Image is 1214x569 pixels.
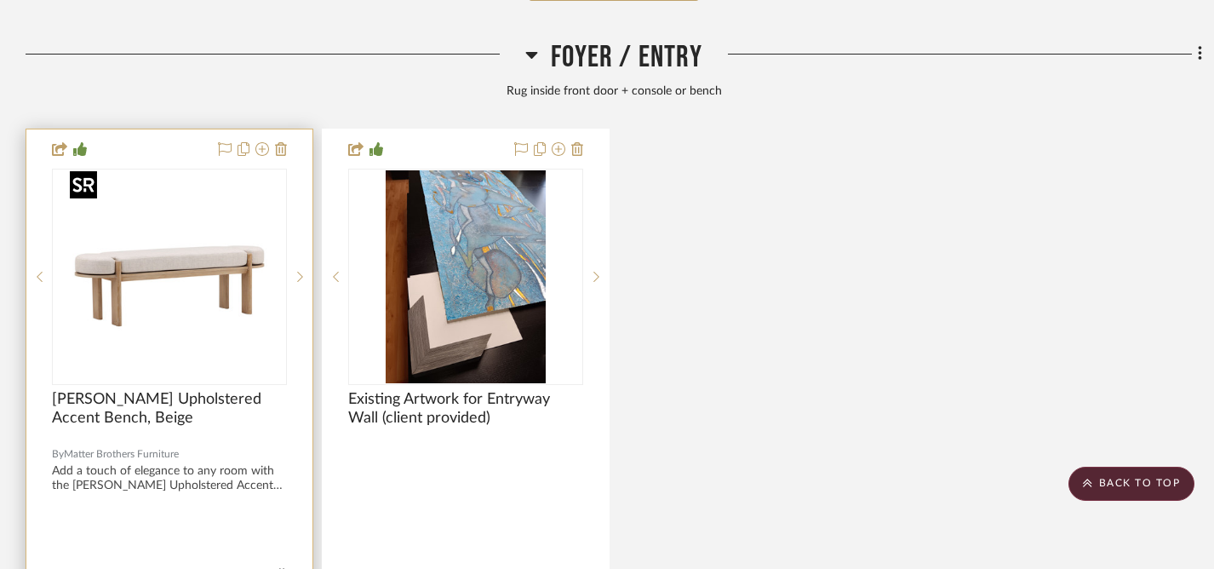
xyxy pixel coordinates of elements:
[1068,467,1194,501] scroll-to-top-button: BACK TO TOP
[349,170,582,384] div: 0
[551,39,702,76] span: Foyer / Entry
[386,170,546,383] img: Existing Artwork for Entryway Wall (client provided)
[52,390,287,428] span: [PERSON_NAME] Upholstered Accent Bench, Beige
[52,446,64,463] span: By
[348,390,583,428] span: Existing Artwork for Entryway Wall (client provided)
[64,446,179,463] span: Matter Brothers Furniture
[53,170,286,384] div: 0
[26,83,1202,101] div: Rug inside front door + console or bench
[63,170,276,383] img: Ella Upholstered Accent Bench, Beige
